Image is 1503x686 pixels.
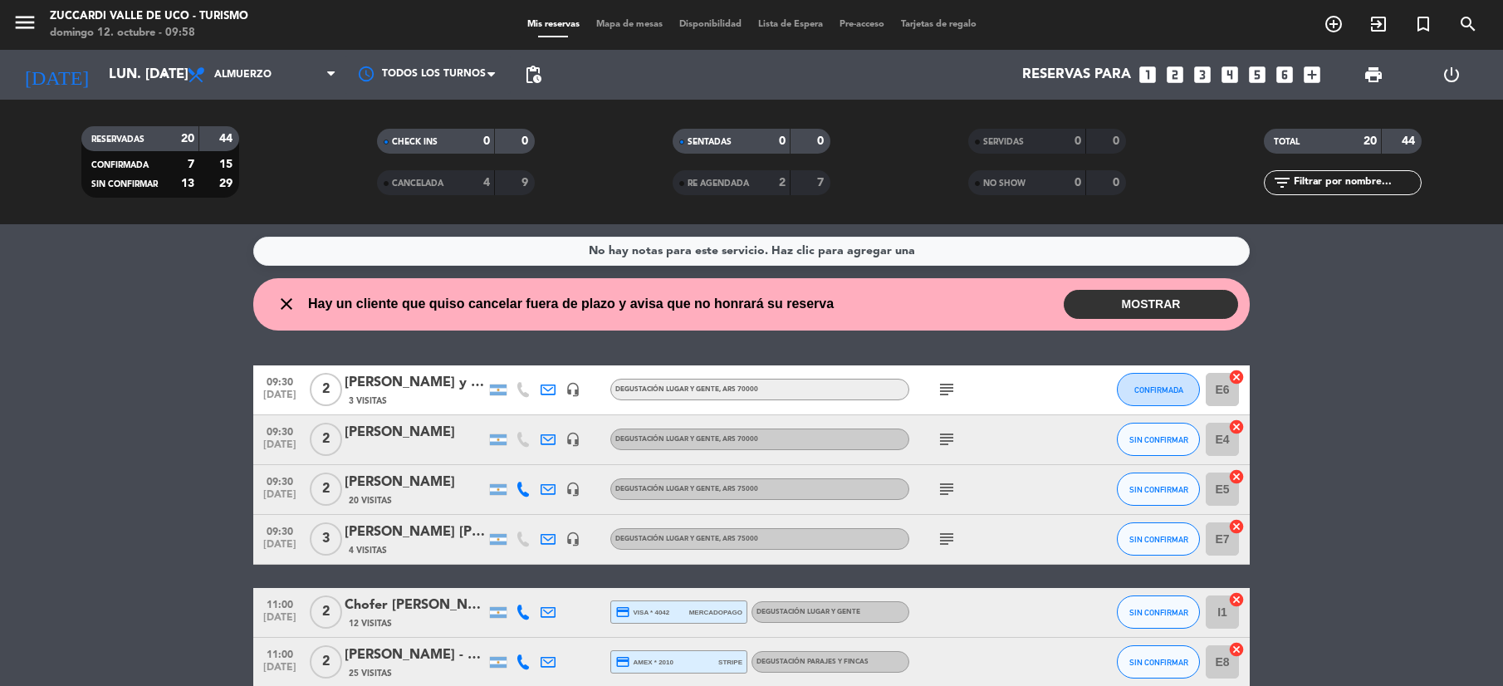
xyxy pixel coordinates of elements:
[91,135,144,144] span: RESERVADAS
[1113,135,1123,147] strong: 0
[937,429,957,449] i: subject
[615,436,758,443] span: Degustación Lugar y Gente
[1134,385,1183,394] span: CONFIRMADA
[1402,135,1418,147] strong: 44
[310,522,342,556] span: 3
[521,177,531,189] strong: 9
[483,177,490,189] strong: 4
[1137,64,1158,86] i: looks_one
[91,161,149,169] span: CONFIRMADA
[310,473,342,506] span: 2
[91,180,158,189] span: SIN CONFIRMAR
[345,372,486,394] div: [PERSON_NAME] y [PERSON_NAME]
[259,662,301,681] span: [DATE]
[615,486,758,492] span: Degustación Lugar y Gente
[588,20,671,29] span: Mapa de mesas
[1192,64,1213,86] i: looks_3
[719,386,758,393] span: , ARS 70000
[310,373,342,406] span: 2
[1274,138,1300,146] span: TOTAL
[1412,50,1491,100] div: LOG OUT
[483,135,490,147] strong: 0
[719,486,758,492] span: , ARS 75000
[1117,473,1200,506] button: SIN CONFIRMAR
[1113,177,1123,189] strong: 0
[750,20,831,29] span: Lista de Espera
[1117,423,1200,456] button: SIN CONFIRMAR
[831,20,893,29] span: Pre-acceso
[188,159,194,170] strong: 7
[1228,591,1245,608] i: cancel
[219,178,236,189] strong: 29
[349,494,392,507] span: 20 Visitas
[1363,65,1383,85] span: print
[310,645,342,679] span: 2
[817,177,827,189] strong: 7
[615,654,630,669] i: credit_card
[615,386,758,393] span: Degustación Lugar y Gente
[937,380,957,399] i: subject
[259,471,301,490] span: 09:30
[565,382,580,397] i: headset_mic
[1117,645,1200,679] button: SIN CONFIRMAR
[1368,14,1388,34] i: exit_to_app
[779,135,786,147] strong: 0
[615,605,669,620] span: visa * 4042
[1228,369,1245,385] i: cancel
[615,605,630,620] i: credit_card
[589,242,915,261] div: No hay notas para este servicio. Haz clic para agregar una
[688,179,749,188] span: RE AGENDADA
[1228,641,1245,658] i: cancel
[719,436,758,443] span: , ARS 70000
[219,159,236,170] strong: 15
[1324,14,1344,34] i: add_circle_outline
[12,56,100,93] i: [DATE]
[983,179,1026,188] span: NO SHOW
[1292,174,1421,192] input: Filtrar por nombre...
[779,177,786,189] strong: 2
[1064,290,1238,319] button: MOSTRAR
[345,422,486,443] div: [PERSON_NAME]
[277,294,296,314] i: close
[345,472,486,493] div: [PERSON_NAME]
[1129,435,1188,444] span: SIN CONFIRMAR
[345,644,486,666] div: [PERSON_NAME] - THE [PERSON_NAME]
[12,10,37,41] button: menu
[349,544,387,557] span: 4 Visitas
[565,482,580,497] i: headset_mic
[1301,64,1323,86] i: add_box
[259,421,301,440] span: 09:30
[1413,14,1433,34] i: turned_in_not
[1458,14,1478,34] i: search
[1075,135,1081,147] strong: 0
[259,489,301,508] span: [DATE]
[50,25,248,42] div: domingo 12. octubre - 09:58
[1117,522,1200,556] button: SIN CONFIRMAR
[1129,485,1188,494] span: SIN CONFIRMAR
[181,178,194,189] strong: 13
[756,609,860,615] span: Degustación Lugar y Gente
[345,522,486,543] div: [PERSON_NAME] [PERSON_NAME]
[615,536,758,542] span: Degustación Lugar y Gente
[1272,173,1292,193] i: filter_list
[1442,65,1461,85] i: power_settings_new
[345,595,486,616] div: Chofer [PERSON_NAME]
[1022,67,1131,83] span: Reservas para
[719,536,758,542] span: , ARS 75000
[1274,64,1295,86] i: looks_6
[817,135,827,147] strong: 0
[259,612,301,631] span: [DATE]
[392,179,443,188] span: CANCELADA
[1228,419,1245,435] i: cancel
[1164,64,1186,86] i: looks_two
[671,20,750,29] span: Disponibilidad
[615,654,673,669] span: amex * 2010
[181,133,194,145] strong: 20
[259,439,301,458] span: [DATE]
[1363,135,1377,147] strong: 20
[1129,658,1188,667] span: SIN CONFIRMAR
[1228,518,1245,535] i: cancel
[259,644,301,663] span: 11:00
[259,594,301,613] span: 11:00
[308,293,834,315] span: Hay un cliente que quiso cancelar fuera de plazo y avisa que no honrará su reserva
